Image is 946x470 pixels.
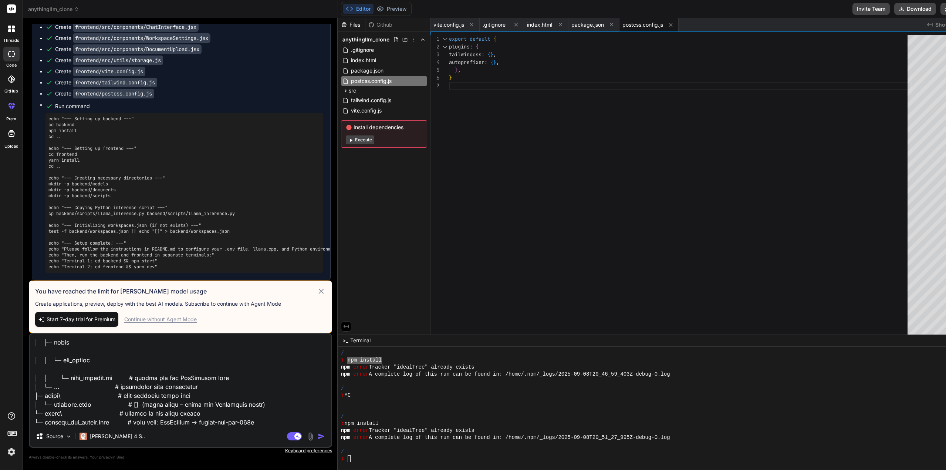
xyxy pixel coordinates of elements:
span: } [493,59,496,66]
div: Create [55,90,154,97]
div: 4 [430,58,439,66]
img: Claude 4 Sonnet [80,433,87,440]
span: npm [341,371,350,378]
code: frontend/src/components/DocumentUpload.jsx [73,44,202,54]
span: vite.config.js [433,21,464,28]
button: Execute [346,135,374,144]
span: package.json [571,21,604,28]
span: Tracker "idealTree" already exists [369,427,474,434]
span: { [493,36,496,42]
span: npm [341,427,350,434]
img: icon [318,433,325,440]
p: [PERSON_NAME] 4 S.. [90,433,145,440]
div: Click to collapse the range. [440,43,450,51]
span: npm install [344,420,378,427]
span: index.html [350,56,377,65]
span: ❯ [341,392,345,399]
span: Install dependencies [346,124,422,131]
span: } [455,67,458,73]
button: Invite Team [852,3,890,15]
div: 5 [430,66,439,74]
span: Start 7-day trial for Premium [47,316,115,323]
div: Create [55,57,163,64]
span: Run command [55,103,323,110]
code: frontend/src/components/ChatInterface.jsx [73,22,199,32]
span: anythingllm_clone [28,6,79,13]
span: postcss.config.js [622,21,663,28]
span: vite.config.js [350,106,382,115]
span: src [349,87,356,94]
span: .gitignore [483,21,506,28]
span: { [487,51,490,58]
span: ❯ [341,420,345,427]
span: : [484,59,487,66]
span: error [353,371,369,378]
label: Upload [4,143,18,150]
div: Create [55,34,210,42]
code: frontend/vite.config.js [73,67,145,76]
span: , [496,59,499,66]
span: tailwindcss [449,51,482,58]
textarea: L ips dolo sitamet cons adipisc elits. Doei te incidid utlab et dolo magnaal enimadminimve qu nos... [30,334,331,426]
div: 2 [430,43,439,51]
label: GitHub [4,88,18,94]
span: tailwind.config.js [350,96,392,105]
span: A complete log of this run can be found in: /home/.npm/_logs/2025-09-08T20_46_59_403Z-debug-0.log [369,371,670,378]
button: Download [894,3,936,15]
span: default [470,36,490,42]
code: frontend/src/components/WorkspaceSettings.jsx [73,33,210,43]
span: plugins [449,43,470,50]
span: A complete log of this run can be found in: /home/.npm/_logs/2025-09-08T20_51_27_995Z-debug-0.log [369,434,670,441]
span: ❯ [341,455,345,462]
div: 1 [430,35,439,43]
p: Create applications, preview, deploy with the best AI models. Subscribe to continue with Agent Mode [35,300,326,308]
img: Pick Models [65,433,72,440]
span: export [449,36,467,42]
span: error [353,427,369,434]
span: autoprefixer [449,59,484,66]
span: Tracker "idealTree" already exists [369,364,474,371]
span: } [490,51,493,58]
span: / [341,448,344,455]
div: 7 [430,82,439,90]
span: / [341,413,344,420]
label: threads [3,37,19,44]
label: code [6,62,17,68]
span: anythingllm_clone [342,36,389,43]
code: frontend/tailwind.config.js [73,78,157,87]
div: 6 [430,74,439,82]
code: frontend/src/utils/storage.js [73,56,163,65]
button: Start 7-day trial for Premium [35,312,118,327]
code: frontend/postcss.config.js [73,89,154,98]
span: : [470,43,473,50]
button: Preview [374,4,410,14]
span: : [482,51,484,58]
div: Create [55,46,202,53]
span: / [341,385,344,392]
p: Source [46,433,63,440]
pre: echo "--- Setting up backend ---" cd backend npm install cd .. echo "--- Setting up frontend ---"... [48,116,320,270]
div: Files [338,21,365,28]
div: Create [55,23,199,31]
span: { [490,59,493,66]
span: npm [341,434,350,441]
span: ❯ [341,357,345,364]
div: 3 [430,51,439,58]
p: Keyboard preferences [29,448,332,454]
div: Github [365,21,396,28]
span: Terminal [350,337,371,344]
p: Always double-check its answers. Your in Bind [29,454,332,461]
span: postcss.config.js [350,77,392,85]
img: attachment [306,432,315,441]
label: prem [6,116,16,122]
div: Click to collapse the range. [440,35,450,43]
span: , [458,67,461,73]
span: { [476,43,479,50]
span: error [353,364,369,371]
div: Create [55,68,145,75]
span: ^C [344,392,351,399]
span: privacy [99,455,112,459]
span: , [493,51,496,58]
span: } [449,74,452,81]
span: npm [341,364,350,371]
